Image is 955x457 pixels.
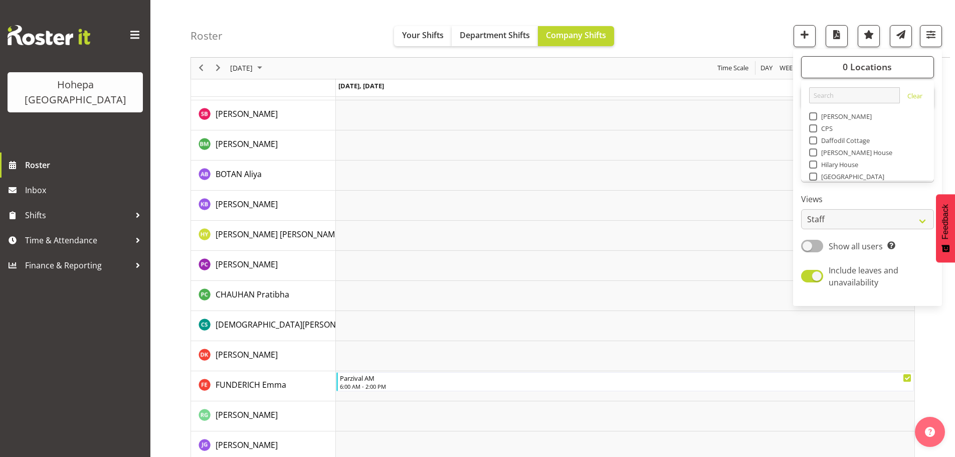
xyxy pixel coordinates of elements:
[18,77,133,107] div: Hohepa [GEOGRAPHIC_DATA]
[858,25,880,47] button: Highlight an important date within the roster.
[216,199,278,210] span: [PERSON_NAME]
[25,158,145,173] span: Roster
[759,62,775,75] button: Timeline Day
[338,81,384,90] span: [DATE], [DATE]
[216,168,262,180] a: BOTAN Aliya
[920,25,942,47] button: Filter Shifts
[336,372,914,391] div: FUNDERICH Emma"s event - Parzival AM Begin From Saturday, September 13, 2025 at 6:00:00 AM GMT+12...
[817,112,872,120] span: [PERSON_NAME]
[817,161,859,169] span: Hilary House
[229,62,267,75] button: September 2025
[191,371,336,401] td: FUNDERICH Emma resource
[801,194,934,206] label: Views
[191,251,336,281] td: CHANDRA Praveen resource
[890,25,912,47] button: Send a list of all shifts for the selected filtered period to all rostered employees.
[8,25,90,45] img: Rosterit website logo
[216,258,278,270] a: [PERSON_NAME]
[191,311,336,341] td: CHRISTIAN Sinny resource
[216,108,278,119] span: [PERSON_NAME]
[452,26,538,46] button: Department Shifts
[779,62,798,75] span: Week
[25,233,130,248] span: Time & Attendance
[25,183,145,198] span: Inbox
[794,25,816,47] button: Add a new shift
[191,130,336,161] td: BIJU Mathews resource
[216,198,278,210] a: [PERSON_NAME]
[216,439,278,450] span: [PERSON_NAME]
[191,161,336,191] td: BOTAN Aliya resource
[25,258,130,273] span: Finance & Reporting
[212,62,225,75] button: Next
[216,319,364,331] a: [DEMOGRAPHIC_DATA][PERSON_NAME]
[191,401,336,431] td: GABIRE Rachel resource
[538,26,614,46] button: Company Shifts
[843,61,892,73] span: 0 Locations
[216,379,286,390] span: FUNDERICH Emma
[216,228,342,240] a: [PERSON_NAME] [PERSON_NAME]
[216,138,278,149] span: [PERSON_NAME]
[25,208,130,223] span: Shifts
[216,108,278,120] a: [PERSON_NAME]
[941,204,950,239] span: Feedback
[191,191,336,221] td: BURTON Katherine resource
[936,194,955,262] button: Feedback - Show survey
[809,87,900,103] input: Search
[817,124,833,132] span: CPS
[191,341,336,371] td: DEQUINA Kaye resource
[216,349,278,361] a: [PERSON_NAME]
[190,30,223,42] h4: Roster
[210,58,227,79] div: next period
[340,382,911,390] div: 6:00 AM - 2:00 PM
[191,281,336,311] td: CHAUHAN Pratibha resource
[817,136,870,144] span: Daffodil Cottage
[193,58,210,79] div: previous period
[460,30,530,41] span: Department Shifts
[829,241,883,252] span: Show all users
[340,373,911,383] div: Parzival AM
[216,409,278,421] a: [PERSON_NAME]
[216,288,289,300] a: CHAUHAN Pratibha
[817,148,893,157] span: [PERSON_NAME] House
[716,62,750,75] button: Time Scale
[227,58,268,79] div: September 13, 2025
[778,62,799,75] button: Timeline Week
[759,62,774,75] span: Day
[195,62,208,75] button: Previous
[546,30,606,41] span: Company Shifts
[229,62,254,75] span: [DATE]
[216,349,278,360] span: [PERSON_NAME]
[216,229,342,240] span: [PERSON_NAME] [PERSON_NAME]
[216,319,364,330] span: [DEMOGRAPHIC_DATA][PERSON_NAME]
[801,56,934,78] button: 0 Locations
[826,25,848,47] button: Download a PDF of the roster for the current day
[925,427,935,437] img: help-xxl-2.png
[216,138,278,150] a: [PERSON_NAME]
[191,100,336,130] td: BENJAMIN Smital Simon resource
[216,379,286,391] a: FUNDERICH Emma
[216,409,278,420] span: [PERSON_NAME]
[817,173,885,181] span: [GEOGRAPHIC_DATA]
[829,265,898,288] span: Include leaves and unavailability
[191,221,336,251] td: CARRASCO HERNANDEZ Yasna resource
[216,259,278,270] span: [PERSON_NAME]
[402,30,444,41] span: Your Shifts
[716,62,749,75] span: Time Scale
[394,26,452,46] button: Your Shifts
[907,91,922,103] a: Clear
[216,289,289,300] span: CHAUHAN Pratibha
[216,439,278,451] a: [PERSON_NAME]
[216,169,262,180] span: BOTAN Aliya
